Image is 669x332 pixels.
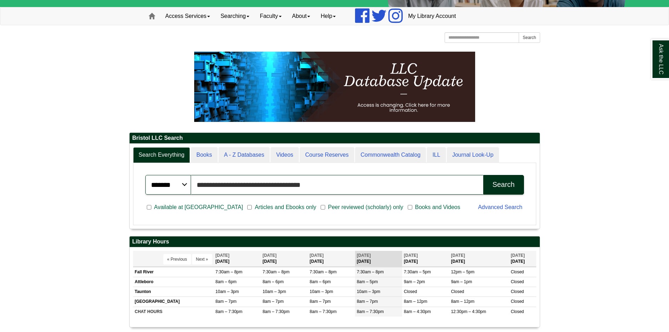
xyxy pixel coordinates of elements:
a: Videos [270,147,299,163]
td: [GEOGRAPHIC_DATA] [133,297,214,307]
span: 7:30am – 8pm [263,269,290,274]
span: Closed [511,309,524,314]
span: 12:30pm – 4:30pm [451,309,486,314]
a: Books [191,147,217,163]
span: Peer reviewed (scholarly) only [325,203,406,211]
th: [DATE] [355,251,402,267]
a: Help [315,7,341,25]
span: Articles and Ebooks only [252,203,319,211]
th: [DATE] [449,251,509,267]
span: Closed [404,289,417,294]
span: 8am – 7:30pm [310,309,337,314]
button: « Previous [163,254,191,265]
input: Available at [GEOGRAPHIC_DATA] [147,204,151,210]
span: Closed [511,299,524,304]
a: Searching [215,7,255,25]
span: [DATE] [404,253,418,258]
a: Advanced Search [478,204,522,210]
a: Course Reserves [300,147,354,163]
input: Peer reviewed (scholarly) only [321,204,325,210]
span: 8am – 12pm [451,299,474,304]
span: 8am – 7pm [216,299,237,304]
th: [DATE] [214,251,261,267]
a: Search Everything [133,147,190,163]
button: Search [519,32,540,43]
span: 7:30am – 8pm [357,269,384,274]
span: 7:30am – 8pm [216,269,243,274]
input: Books and Videos [408,204,412,210]
a: Commonwealth Catalog [355,147,426,163]
span: [DATE] [511,253,525,258]
span: 8am – 4:30pm [404,309,431,314]
div: Search [492,181,514,189]
span: Books and Videos [412,203,463,211]
span: 8am – 6pm [216,279,237,284]
th: [DATE] [402,251,449,267]
td: Fall River [133,267,214,277]
img: HTML tutorial [194,52,475,122]
span: 7:30am – 8pm [310,269,337,274]
td: Attleboro [133,277,214,287]
span: [DATE] [310,253,324,258]
span: 9am – 2pm [404,279,425,284]
span: 8am – 7pm [310,299,331,304]
span: Closed [451,289,464,294]
span: [DATE] [357,253,371,258]
span: 10am – 3pm [263,289,286,294]
span: Available at [GEOGRAPHIC_DATA] [151,203,246,211]
a: Access Services [160,7,215,25]
a: A - Z Databases [218,147,270,163]
span: 8am – 7:30pm [357,309,384,314]
button: Next » [192,254,212,265]
a: About [287,7,316,25]
td: Taunton [133,287,214,297]
span: Closed [511,289,524,294]
span: 8am – 6pm [310,279,331,284]
span: [DATE] [263,253,277,258]
span: Closed [511,269,524,274]
a: Faculty [255,7,287,25]
span: 9am – 1pm [451,279,472,284]
th: [DATE] [308,251,355,267]
a: ILL [427,147,446,163]
h2: Library Hours [130,236,540,247]
span: 8am – 12pm [404,299,427,304]
span: 10am – 3pm [216,289,239,294]
th: [DATE] [261,251,308,267]
span: 7:30am – 5pm [404,269,431,274]
span: 8am – 7:30pm [263,309,290,314]
span: Closed [511,279,524,284]
span: 8am – 7pm [263,299,284,304]
span: 10am – 3pm [310,289,333,294]
span: 8am – 5pm [357,279,378,284]
th: [DATE] [509,251,536,267]
button: Search [483,175,524,195]
span: 8am – 6pm [263,279,284,284]
span: 10am – 3pm [357,289,380,294]
span: [DATE] [451,253,465,258]
a: Journal Look-Up [447,147,499,163]
h2: Bristol LLC Search [130,133,540,144]
a: My Library Account [403,7,461,25]
input: Articles and Ebooks only [247,204,252,210]
span: [DATE] [216,253,230,258]
span: 8am – 7:30pm [216,309,243,314]
span: 12pm – 5pm [451,269,474,274]
td: CHAT HOURS [133,307,214,317]
span: 8am – 7pm [357,299,378,304]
